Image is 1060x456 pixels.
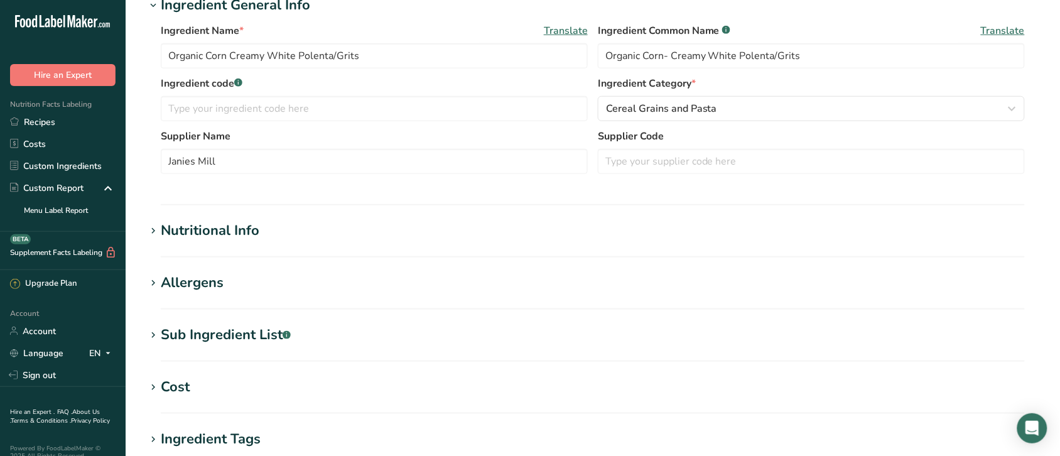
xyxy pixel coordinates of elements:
[981,23,1025,38] span: Translate
[161,43,588,68] input: Type your ingredient name here
[598,129,1025,144] label: Supplier Code
[161,76,588,91] label: Ingredient code
[89,345,116,361] div: EN
[161,273,224,293] div: Allergens
[10,64,116,86] button: Hire an Expert
[57,408,72,416] a: FAQ .
[1017,413,1047,443] div: Open Intercom Messenger
[161,129,588,144] label: Supplier Name
[10,408,55,416] a: Hire an Expert .
[161,149,588,174] input: Type your supplier name here
[71,416,110,425] a: Privacy Policy
[598,43,1025,68] input: Type an alternate ingredient name if you have
[161,220,259,241] div: Nutritional Info
[10,408,100,425] a: About Us .
[10,234,31,244] div: BETA
[161,377,190,398] div: Cost
[598,96,1025,121] button: Cereal Grains and Pasta
[10,182,84,195] div: Custom Report
[161,429,261,450] div: Ingredient Tags
[161,325,291,345] div: Sub Ingredient List
[606,101,717,116] span: Cereal Grains and Pasta
[10,342,63,364] a: Language
[544,23,588,38] span: Translate
[598,149,1025,174] input: Type your supplier code here
[11,416,71,425] a: Terms & Conditions .
[10,278,77,290] div: Upgrade Plan
[598,76,1025,91] label: Ingredient Category
[161,96,588,121] input: Type your ingredient code here
[161,23,244,38] span: Ingredient Name
[598,23,730,38] span: Ingredient Common Name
